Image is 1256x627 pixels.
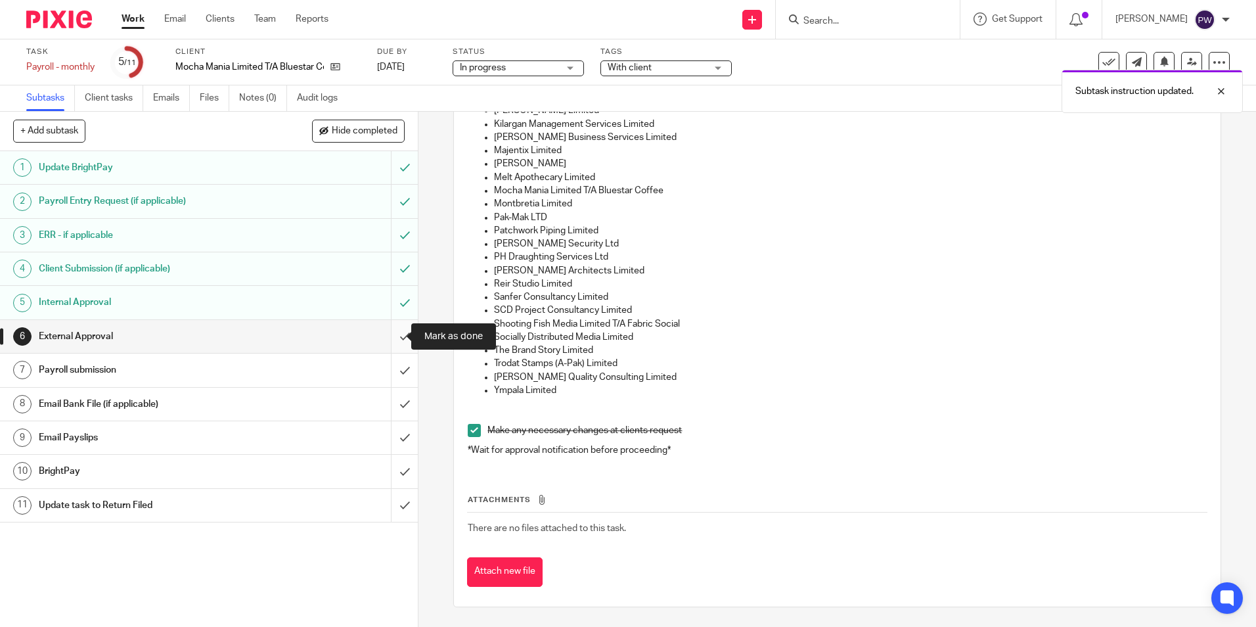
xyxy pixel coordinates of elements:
[494,250,1206,264] p: PH Draughting Services Ltd
[494,264,1206,277] p: [PERSON_NAME] Architects Limited
[13,158,32,177] div: 1
[26,60,95,74] div: Payroll - monthly
[13,496,32,515] div: 11
[118,55,136,70] div: 5
[494,331,1206,344] p: Socially Distributed Media Limited
[600,47,732,57] label: Tags
[494,237,1206,250] p: [PERSON_NAME] Security Ltd
[494,184,1206,197] p: Mocha Mania Limited T/A Bluestar Coffee
[164,12,186,26] a: Email
[468,444,1206,457] p: *Wait for approval notification before proceeding*
[377,47,436,57] label: Due by
[494,118,1206,131] p: Kilargan Management Services Limited
[39,496,265,515] h1: Update task to Return Filed
[39,461,265,481] h1: BrightPay
[494,211,1206,224] p: Pak-Mak LTD
[13,193,32,211] div: 2
[494,344,1206,357] p: The Brand Story Limited
[494,157,1206,170] p: [PERSON_NAME]
[1075,85,1194,98] p: Subtask instruction updated.
[377,62,405,72] span: [DATE]
[175,60,324,74] p: Mocha Mania Limited T/A Bluestar Coffee
[239,85,287,111] a: Notes (0)
[296,12,328,26] a: Reports
[39,394,265,414] h1: Email Bank File (if applicable)
[13,462,32,480] div: 10
[153,85,190,111] a: Emails
[494,224,1206,237] p: Patchwork Piping Limited
[453,47,584,57] label: Status
[200,85,229,111] a: Files
[122,12,145,26] a: Work
[39,225,265,245] h1: ERR - if applicable
[39,360,265,380] h1: Payroll submission
[494,197,1206,210] p: Montbretia Limited
[494,384,1206,397] p: Ympala Limited
[468,524,626,533] span: There are no files attached to this task.
[13,120,85,142] button: + Add subtask
[124,59,136,66] small: /11
[254,12,276,26] a: Team
[13,395,32,413] div: 8
[1194,9,1215,30] img: svg%3E
[494,290,1206,304] p: Sanfer Consultancy Limited
[467,557,543,587] button: Attach new file
[494,144,1206,157] p: Majentix Limited
[39,259,265,279] h1: Client Submission (if applicable)
[13,327,32,346] div: 6
[39,327,265,346] h1: External Approval
[332,126,397,137] span: Hide completed
[26,47,95,57] label: Task
[13,294,32,312] div: 5
[494,277,1206,290] p: Reir Studio Limited
[39,292,265,312] h1: Internal Approval
[26,11,92,28] img: Pixie
[13,429,32,447] div: 9
[85,85,143,111] a: Client tasks
[494,171,1206,184] p: Melt Apothecary Limited
[608,63,652,72] span: With client
[13,361,32,379] div: 7
[26,85,75,111] a: Subtasks
[460,63,506,72] span: In progress
[312,120,405,142] button: Hide completed
[494,317,1206,331] p: Shooting Fish Media Limited T/A Fabric Social
[494,131,1206,144] p: [PERSON_NAME] Business Services Limited
[487,424,1206,437] p: Make any necessary changes at clients request
[468,496,531,503] span: Attachments
[206,12,235,26] a: Clients
[39,158,265,177] h1: Update BrightPay
[39,191,265,211] h1: Payroll Entry Request (if applicable)
[175,47,361,57] label: Client
[297,85,348,111] a: Audit logs
[494,371,1206,384] p: [PERSON_NAME] Quality Consulting Limited
[494,304,1206,317] p: SCD Project Consultancy Limited
[494,357,1206,370] p: Trodat Stamps (A-Pak) Limited
[13,226,32,244] div: 3
[39,428,265,448] h1: Email Payslips
[13,260,32,278] div: 4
